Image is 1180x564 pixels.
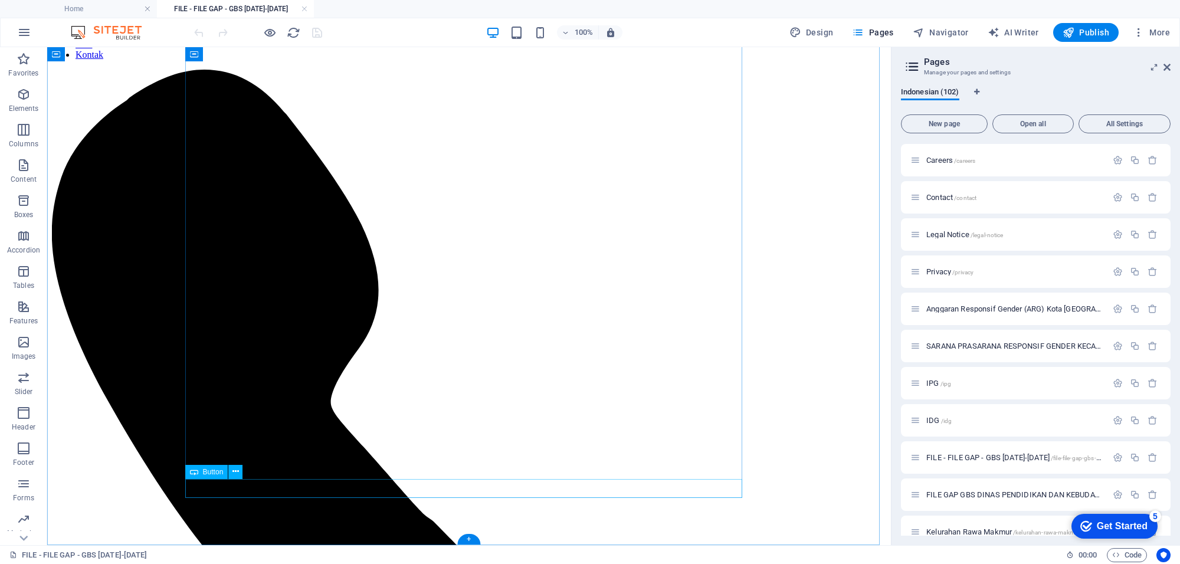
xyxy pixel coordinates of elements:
div: IDG/idg [923,417,1107,424]
div: Settings [1113,155,1123,165]
div: Remove [1148,267,1158,277]
span: Open all [998,120,1068,127]
div: Settings [1113,267,1123,277]
div: FILE GAP GBS DINAS PENDIDIKAN DAN KEBUDAYAAN [923,491,1107,499]
div: Privacy/privacy [923,268,1107,276]
p: Forms [13,493,34,503]
div: Remove [1148,415,1158,425]
span: Navigator [913,27,969,38]
span: New page [906,120,982,127]
button: AI Writer [983,23,1044,42]
span: Click to open page [926,230,1003,239]
div: Remove [1148,304,1158,314]
span: /file-file-gap-gbs-2024-2025 [1051,455,1127,461]
div: Settings [1113,378,1123,388]
div: Remove [1148,155,1158,165]
p: Features [9,316,38,326]
div: Legal Notice/legal-notice [923,231,1107,238]
span: Click to open page [926,156,975,165]
span: Design [789,27,834,38]
p: Boxes [14,210,34,219]
span: Click to open page [926,193,976,202]
span: /idg [941,418,952,424]
span: /careers [954,158,975,164]
h6: 100% [575,25,594,40]
h4: FILE - FILE GAP - GBS [DATE]-[DATE] [157,2,314,15]
div: Duplicate [1130,229,1140,240]
div: Careers/careers [923,156,1107,164]
div: Remove [1148,341,1158,351]
span: Click to open page [926,379,951,388]
button: Code [1107,548,1147,562]
div: Settings [1113,490,1123,500]
div: Remove [1148,490,1158,500]
span: /legal-notice [971,232,1004,238]
button: All Settings [1079,114,1171,133]
div: Settings [1113,341,1123,351]
span: Publish [1063,27,1109,38]
i: Reload page [287,26,300,40]
div: Get Started 5 items remaining, 0% complete [6,6,93,31]
div: Get Started [32,13,83,24]
div: Contact/contact [923,194,1107,201]
button: Pages [847,23,898,42]
span: /ipg [940,381,952,387]
h6: Session time [1066,548,1097,562]
div: Settings [1113,415,1123,425]
span: 00 00 [1079,548,1097,562]
button: More [1128,23,1175,42]
span: AI Writer [988,27,1039,38]
span: Click to open page [926,527,1080,536]
p: Tables [13,281,34,290]
span: Click to open page [926,267,973,276]
div: Settings [1113,452,1123,463]
div: Remove [1148,229,1158,240]
div: Duplicate [1130,304,1140,314]
div: 5 [84,2,96,14]
p: Elements [9,104,39,113]
span: : [1087,550,1089,559]
button: reload [286,25,300,40]
div: IPG/ipg [923,379,1107,387]
p: Header [12,422,35,432]
div: Duplicate [1130,415,1140,425]
div: Settings [1113,229,1123,240]
div: SARANA PRASARANA RESPONSIF GENDER KECAMATAN/KELURAHAN [923,342,1107,350]
img: Editor Logo [68,25,156,40]
p: Slider [15,387,33,396]
button: 100% [557,25,599,40]
p: Columns [9,139,38,149]
span: Pages [852,27,893,38]
span: More [1133,27,1170,38]
p: Marketing [7,529,40,538]
span: /privacy [952,269,973,276]
p: Images [12,352,36,361]
div: Duplicate [1130,267,1140,277]
i: On resize automatically adjust zoom level to fit chosen device. [605,27,616,38]
p: Accordion [7,245,40,255]
span: Click to open page [926,416,952,425]
div: Duplicate [1130,192,1140,202]
span: /kelurahan-rawa-makmur [1013,529,1080,536]
button: Publish [1053,23,1119,42]
div: Duplicate [1130,452,1140,463]
button: Open all [992,114,1074,133]
div: Remove [1148,192,1158,202]
h2: Pages [924,57,1171,67]
h3: Manage your pages and settings [924,67,1147,78]
p: Content [11,175,37,184]
div: Anggaran Responsif Gender (ARG) Kota [GEOGRAPHIC_DATA] [923,305,1107,313]
p: Footer [13,458,34,467]
div: FILE - FILE GAP - GBS [DATE]-[DATE]/file-file-gap-gbs-2024-2025 [923,454,1107,461]
div: Duplicate [1130,341,1140,351]
div: Settings [1113,192,1123,202]
span: Indonesian (102) [901,85,959,101]
span: Code [1112,548,1142,562]
a: Click to cancel selection. Double-click to open Pages [9,548,147,562]
div: Settings [1113,304,1123,314]
div: Design (Ctrl+Alt+Y) [785,23,838,42]
button: Click here to leave preview mode and continue editing [263,25,277,40]
div: Kelurahan Rawa Makmur/kelurahan-rawa-makmur [923,528,1107,536]
div: Remove [1148,452,1158,463]
div: + [457,534,480,545]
